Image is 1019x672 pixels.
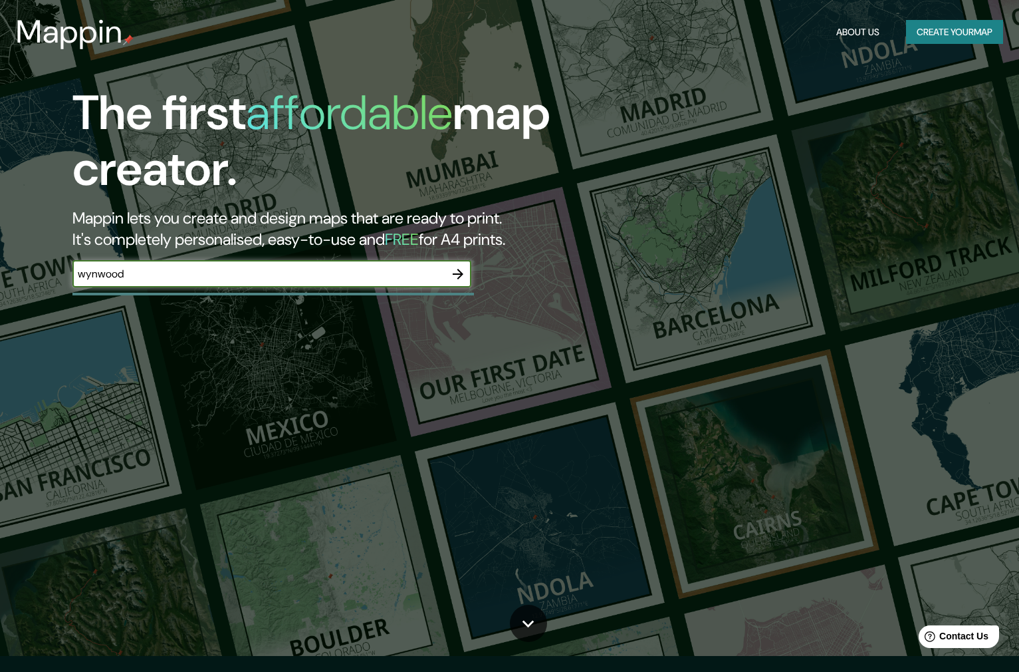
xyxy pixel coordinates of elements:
[246,82,453,144] h1: affordable
[385,229,419,250] h5: FREE
[16,13,123,51] h3: Mappin
[901,620,1004,657] iframe: Help widget launcher
[123,35,134,45] img: mappin-pin
[906,20,1003,45] button: Create yourmap
[72,85,582,208] h1: The first map creator.
[72,266,445,281] input: Choose your favourite place
[831,20,885,45] button: About Us
[72,208,582,250] h2: Mappin lets you create and design maps that are ready to print. It's completely personalised, eas...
